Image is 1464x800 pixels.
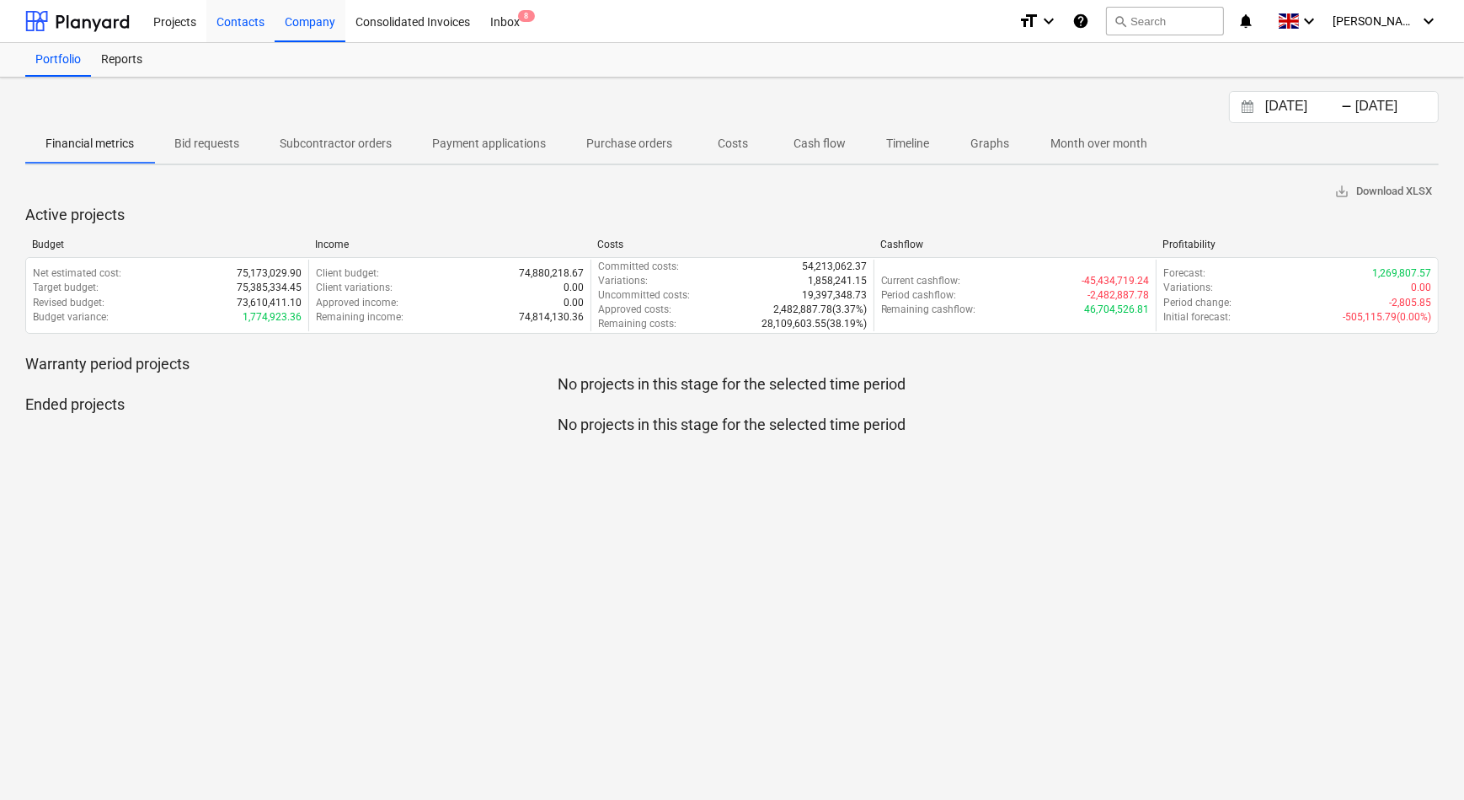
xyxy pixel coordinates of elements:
p: Client budget : [316,266,379,281]
p: Remaining cashflow : [881,303,976,317]
p: 75,385,334.45 [237,281,302,295]
div: Budget [32,239,302,250]
p: 46,704,526.81 [1084,303,1149,317]
p: 74,880,218.67 [519,266,584,281]
input: Start Date [1262,95,1348,119]
div: Cashflow [880,239,1150,250]
p: Month over month [1050,135,1147,153]
p: Period change : [1163,296,1232,310]
p: Approved costs : [598,303,671,317]
p: Cash flow [793,135,846,153]
p: -2,482,887.78 [1087,288,1149,303]
p: 73,610,411.10 [237,296,302,310]
p: No projects in this stage for the selected time period [25,415,1439,435]
p: 0.00 [564,281,584,295]
p: Forecast : [1163,266,1205,281]
p: Purchase orders [586,135,672,153]
p: Bid requests [174,135,239,153]
p: Graphs [970,135,1010,153]
p: Client variations : [316,281,393,295]
div: Income [315,239,585,250]
p: Financial metrics [45,135,134,153]
p: No projects in this stage for the selected time period [25,374,1439,395]
p: Remaining costs : [598,317,676,331]
span: save_alt [1334,184,1349,199]
p: Active projects [25,205,1439,225]
p: 1,269,807.57 [1372,266,1431,281]
p: Period cashflow : [881,288,957,303]
p: Remaining income : [316,310,403,325]
p: Budget variance : [33,310,109,325]
div: Costs [597,239,867,250]
p: Uncommitted costs : [598,288,690,303]
p: -45,434,719.24 [1082,274,1149,288]
p: Revised budget : [33,296,104,310]
div: Profitability [1162,239,1432,250]
p: 0.00 [564,296,584,310]
div: - [1341,102,1352,112]
p: Warranty period projects [25,354,1439,374]
span: Download XLSX [1334,182,1432,201]
p: 0.00 [1411,281,1431,295]
p: -2,805.85 [1389,296,1431,310]
p: Variations : [1163,281,1213,295]
input: End Date [1352,95,1438,119]
button: Download XLSX [1328,179,1439,205]
p: Subcontractor orders [280,135,392,153]
p: Ended projects [25,395,1439,415]
p: Net estimated cost : [33,266,121,281]
p: 1,858,241.15 [808,274,867,288]
iframe: Chat Widget [1380,719,1464,800]
p: -505,115.79 ( 0.00% ) [1343,310,1431,325]
p: 74,814,130.36 [519,310,584,325]
p: Current cashflow : [881,274,961,288]
p: 54,213,062.37 [802,260,867,274]
span: 8 [518,10,535,22]
p: Committed costs : [598,260,679,274]
p: 75,173,029.90 [237,266,302,281]
p: 28,109,603.55 ( 38.19% ) [761,317,867,331]
a: Reports [91,43,152,77]
a: Portfolio [25,43,91,77]
p: Variations : [598,274,648,288]
p: Initial forecast : [1163,310,1231,325]
p: Costs [713,135,753,153]
p: Payment applications [432,135,546,153]
p: Approved income : [316,296,398,310]
button: Interact with the calendar and add the check-in date for your trip. [1233,98,1262,117]
p: Timeline [886,135,929,153]
p: 1,774,923.36 [243,310,302,325]
p: Target budget : [33,281,99,295]
p: 2,482,887.78 ( 3.37% ) [773,303,867,317]
p: 19,397,348.73 [802,288,867,303]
